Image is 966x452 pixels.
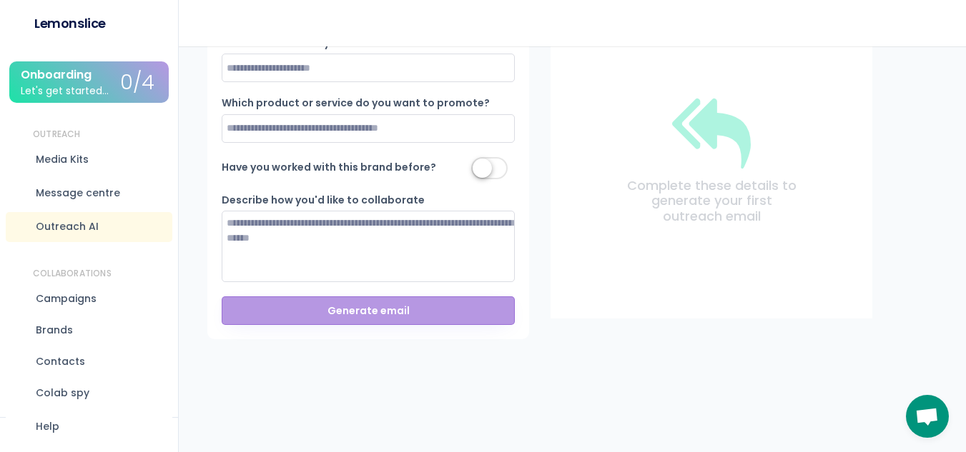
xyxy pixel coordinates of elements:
[36,386,89,401] div: Colab spy
[120,72,154,94] div: 0/4
[36,323,73,338] div: Brands
[36,354,85,369] div: Contacts
[36,291,97,306] div: Campaigns
[622,178,801,224] div: Complete these details to generate your first outreach email
[33,268,112,280] div: COLLABORATIONS
[222,96,490,111] div: Which product or service do you want to promote?
[36,186,120,201] div: Message centre
[21,86,109,96] div: Let's get started...
[21,69,92,81] div: Onboarding
[36,419,59,434] div: Help
[36,219,99,234] div: Outreach AI
[222,296,515,325] button: Generate email
[36,152,89,167] div: Media Kits
[33,129,81,141] div: OUTREACH
[222,194,425,208] div: Describe how you'd like to collaborate
[11,14,29,31] img: Lemonslice
[34,14,106,32] div: Lemonslice
[222,161,436,175] div: Have you worked with this brand before?
[906,395,949,438] div: פתח צ'אט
